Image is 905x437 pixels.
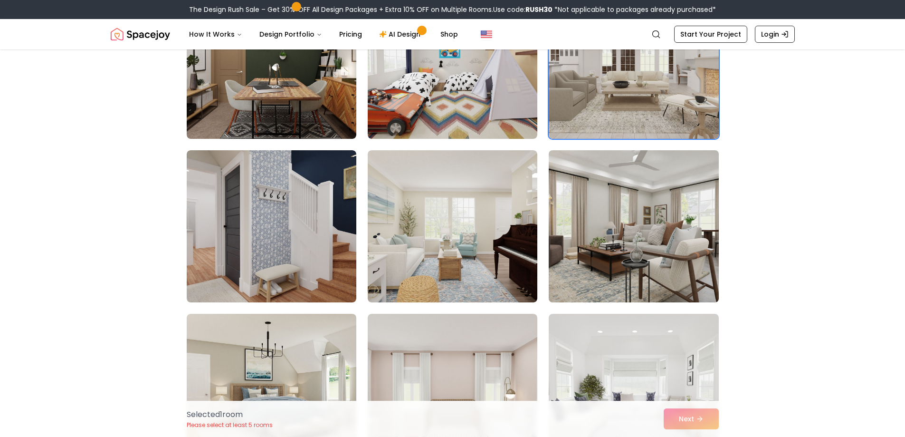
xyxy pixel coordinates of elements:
[674,26,747,43] a: Start Your Project
[181,25,250,44] button: How It Works
[187,150,356,302] img: Room room-4
[181,25,466,44] nav: Main
[252,25,330,44] button: Design Portfolio
[553,5,716,14] span: *Not applicable to packages already purchased*
[111,25,170,44] img: Spacejoy Logo
[544,146,723,306] img: Room room-6
[189,5,716,14] div: The Design Rush Sale – Get 30% OFF All Design Packages + Extra 10% OFF on Multiple Rooms.
[493,5,553,14] span: Use code:
[525,5,553,14] b: RUSH30
[111,25,170,44] a: Spacejoy
[111,19,795,49] nav: Global
[368,150,537,302] img: Room room-5
[433,25,466,44] a: Shop
[755,26,795,43] a: Login
[332,25,370,44] a: Pricing
[372,25,431,44] a: AI Design
[187,409,273,420] p: Selected 1 room
[187,421,273,429] p: Please select at least 5 rooms
[481,29,492,40] img: United States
